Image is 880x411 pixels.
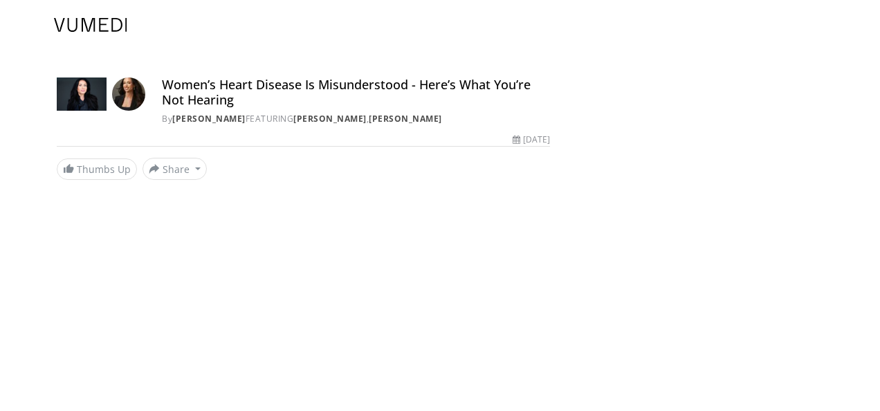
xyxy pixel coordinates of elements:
a: Thumbs Up [57,158,137,180]
h4: Women’s Heart Disease Is Misunderstood - Here’s What You’re Not Hearing [162,77,550,107]
a: [PERSON_NAME] [293,113,367,125]
a: [PERSON_NAME] [172,113,246,125]
img: VuMedi Logo [54,18,127,32]
img: Dr. Gabrielle Lyon [57,77,107,111]
div: [DATE] [513,134,550,146]
a: [PERSON_NAME] [369,113,442,125]
img: Avatar [112,77,145,111]
button: Share [143,158,207,180]
div: By FEATURING , [162,113,550,125]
